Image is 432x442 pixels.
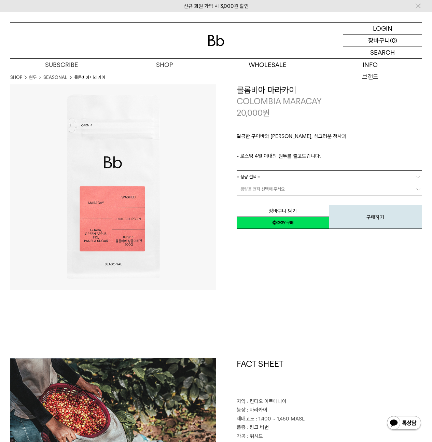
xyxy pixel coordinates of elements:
a: SEASONAL [43,74,67,81]
p: LOGIN [373,23,392,34]
a: 원두 [29,74,37,81]
p: 장바구니 [368,34,390,46]
a: SUBSCRIBE [10,59,113,71]
p: SEARCH [370,46,395,58]
p: COLOMBIA MARACAY [237,96,422,107]
p: (0) [390,34,397,46]
button: 구매하기 [329,205,422,229]
a: 신규 회원 가입 시 3,000원 할인 [184,3,249,9]
img: 로고 [208,35,224,46]
a: LOGIN [343,23,422,34]
a: 브랜드 [319,71,422,83]
a: 장바구니 (0) [343,34,422,46]
a: SHOP [10,74,22,81]
h1: FACT SHEET [237,358,422,397]
span: : 마라카이 [247,407,267,413]
span: 원 [263,108,270,118]
li: 콜롬비아 마라카이 [74,74,105,81]
p: ㅤ [237,144,422,152]
span: : 1,400 ~ 1,450 MASL [256,416,305,422]
button: 장바구니 담기 [237,205,329,217]
span: 품종 [237,424,246,430]
img: 카카오톡 채널 1:1 채팅 버튼 [386,415,422,432]
p: 달콤한 구아바와 [PERSON_NAME], 싱그러운 청사과 [237,132,422,144]
img: 콜롬비아 마라카이 [10,84,216,290]
span: = 용량을 먼저 선택해 주세요 = [237,183,289,195]
span: : 워시드 [247,433,263,439]
p: INFO [319,59,422,71]
p: - 로스팅 4일 이내의 원두를 출고드립니다. [237,152,422,160]
span: 지역 [237,398,246,404]
span: 재배고도 [237,416,254,422]
p: WHOLESALE [216,59,319,71]
span: = 용량 선택 = [237,171,260,183]
a: 새창 [237,217,329,229]
p: 20,000 [237,107,270,119]
span: 가공 [237,433,246,439]
span: : 킨디오 아르메니아 [247,398,287,404]
h3: 콜롬비아 마라카이 [237,84,422,96]
span: : 핑크 버번 [247,424,269,430]
a: SHOP [113,59,216,71]
span: 농장 [237,407,246,413]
